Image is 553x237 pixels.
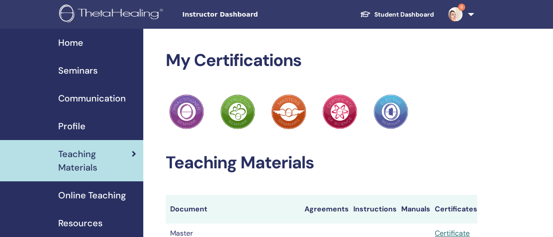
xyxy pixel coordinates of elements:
span: Home [58,36,83,49]
span: Communication [58,92,126,105]
span: Resources [58,216,103,230]
img: Practitioner [271,94,306,129]
span: Seminars [58,64,98,77]
img: Practitioner [322,94,357,129]
a: Student Dashboard [353,6,441,23]
span: Teaching Materials [58,147,132,174]
h2: Teaching Materials [166,153,477,173]
img: Practitioner [169,94,204,129]
th: Agreements [300,195,349,224]
th: Certificates [430,195,477,224]
h2: My Certifications [166,50,477,71]
th: Document [166,195,300,224]
img: Practitioner [220,94,255,129]
img: graduation-cap-white.svg [360,10,371,18]
img: Practitioner [373,94,408,129]
th: Instructions [349,195,397,224]
img: logo.png [59,4,166,25]
th: Manuals [397,195,430,224]
span: Instructor Dashboard [182,10,317,19]
span: Online Teaching [58,189,126,202]
span: 8 [458,4,465,11]
span: Profile [58,119,86,133]
img: default.png [448,7,463,22]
